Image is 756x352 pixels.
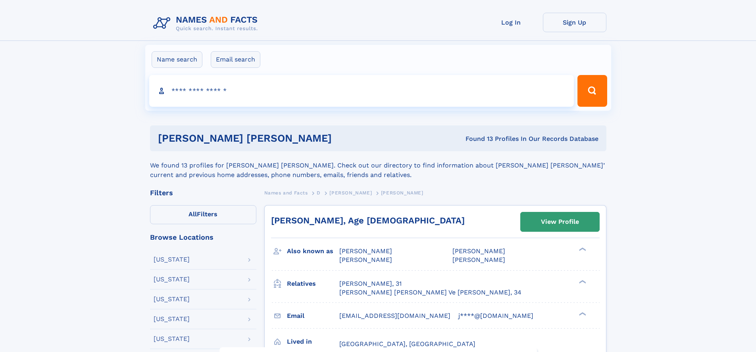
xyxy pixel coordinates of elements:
[577,279,587,284] div: ❯
[339,340,475,348] span: [GEOGRAPHIC_DATA], [GEOGRAPHIC_DATA]
[543,13,606,32] a: Sign Up
[211,51,260,68] label: Email search
[189,210,197,218] span: All
[398,135,598,143] div: Found 13 Profiles In Our Records Database
[154,256,190,263] div: [US_STATE]
[329,190,372,196] span: [PERSON_NAME]
[150,13,264,34] img: Logo Names and Facts
[577,247,587,252] div: ❯
[479,13,543,32] a: Log In
[521,212,599,231] a: View Profile
[577,311,587,316] div: ❯
[287,309,339,323] h3: Email
[154,296,190,302] div: [US_STATE]
[154,336,190,342] div: [US_STATE]
[149,75,574,107] input: search input
[150,189,256,196] div: Filters
[150,234,256,241] div: Browse Locations
[317,190,321,196] span: D
[329,188,372,198] a: [PERSON_NAME]
[452,247,505,255] span: [PERSON_NAME]
[339,256,392,264] span: [PERSON_NAME]
[152,51,202,68] label: Name search
[287,277,339,290] h3: Relatives
[381,190,423,196] span: [PERSON_NAME]
[577,75,607,107] button: Search Button
[339,288,521,297] a: [PERSON_NAME] [PERSON_NAME] Ve [PERSON_NAME], 34
[271,215,465,225] a: [PERSON_NAME], Age [DEMOGRAPHIC_DATA]
[264,188,308,198] a: Names and Facts
[452,256,505,264] span: [PERSON_NAME]
[541,213,579,231] div: View Profile
[150,151,606,180] div: We found 13 profiles for [PERSON_NAME] [PERSON_NAME]. Check out our directory to find information...
[287,244,339,258] h3: Also known as
[339,312,450,319] span: [EMAIL_ADDRESS][DOMAIN_NAME]
[154,276,190,283] div: [US_STATE]
[339,247,392,255] span: [PERSON_NAME]
[158,133,399,143] h1: [PERSON_NAME] [PERSON_NAME]
[339,279,402,288] a: [PERSON_NAME], 31
[150,205,256,224] label: Filters
[154,316,190,322] div: [US_STATE]
[317,188,321,198] a: D
[287,335,339,348] h3: Lived in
